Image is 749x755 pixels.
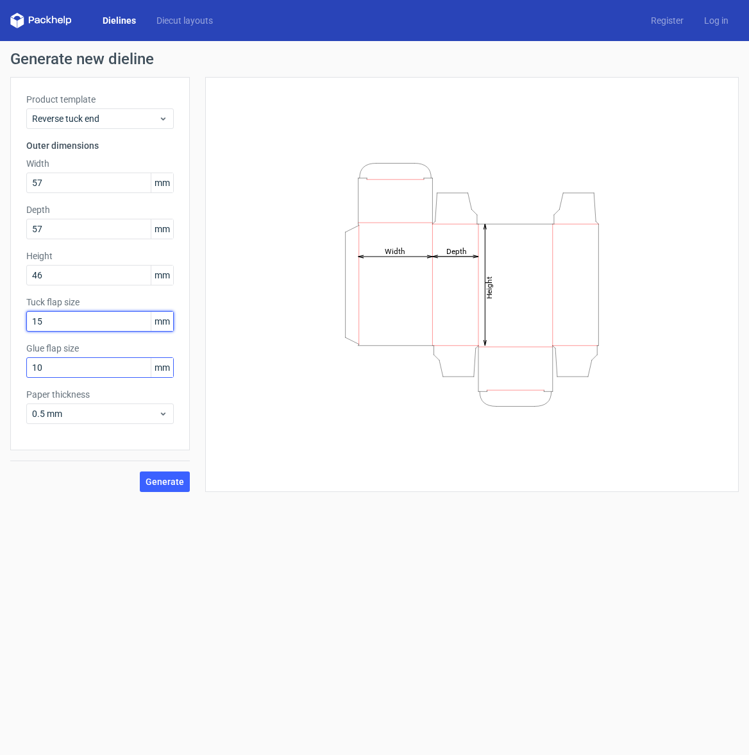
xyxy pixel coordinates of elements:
label: Depth [26,203,174,216]
span: 0.5 mm [32,407,158,420]
label: Height [26,250,174,262]
h3: Outer dimensions [26,139,174,152]
label: Glue flap size [26,342,174,355]
tspan: Height [485,276,494,298]
h1: Generate new dieline [10,51,739,67]
span: mm [151,219,173,239]
span: mm [151,173,173,192]
a: Dielines [92,14,146,27]
span: mm [151,312,173,331]
tspan: Width [385,246,405,255]
label: Width [26,157,174,170]
a: Log in [694,14,739,27]
span: Reverse tuck end [32,112,158,125]
label: Tuck flap size [26,296,174,309]
button: Generate [140,471,190,492]
a: Register [641,14,694,27]
span: mm [151,266,173,285]
tspan: Depth [446,246,467,255]
a: Diecut layouts [146,14,223,27]
label: Paper thickness [26,388,174,401]
label: Product template [26,93,174,106]
span: mm [151,358,173,377]
span: Generate [146,477,184,486]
